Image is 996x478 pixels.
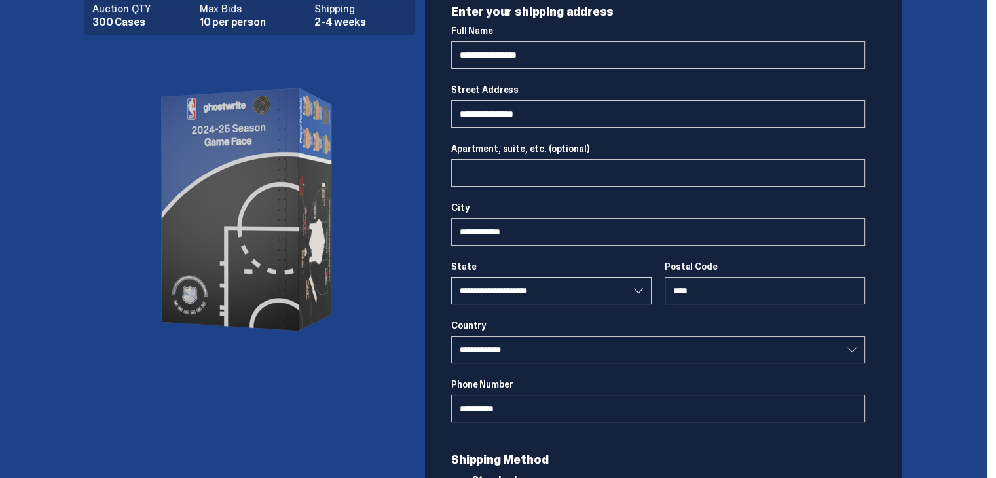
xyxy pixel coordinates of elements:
[200,4,306,14] dt: Max Bids
[119,46,380,373] img: product image
[314,4,407,14] dt: Shipping
[451,454,865,466] p: Shipping Method
[451,320,865,331] label: Country
[451,261,652,272] label: State
[665,261,865,272] label: Postal Code
[451,26,865,36] label: Full Name
[451,6,865,18] p: Enter your shipping address
[200,17,306,28] dd: 10 per person
[314,17,407,28] dd: 2-4 weeks
[92,4,192,14] dt: Auction QTY
[451,202,865,213] label: City
[451,379,865,390] label: Phone Number
[92,17,192,28] dd: 300 Cases
[451,84,865,95] label: Street Address
[451,143,865,154] label: Apartment, suite, etc. (optional)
